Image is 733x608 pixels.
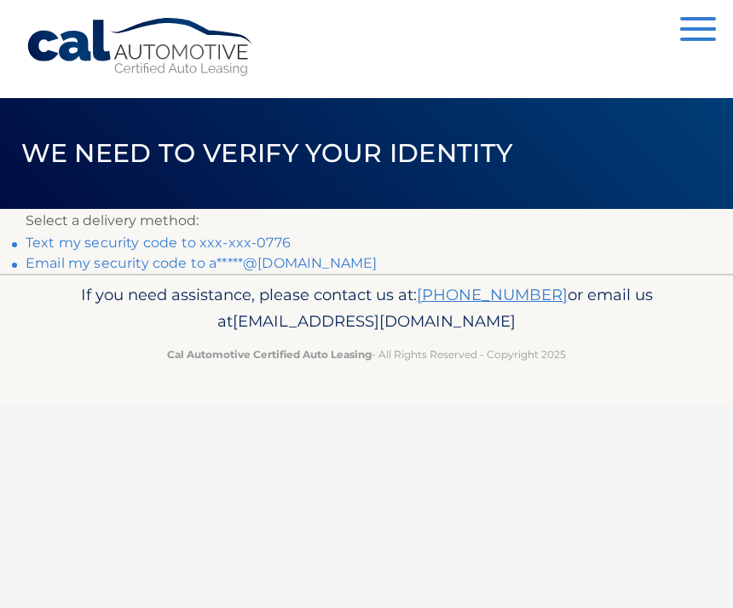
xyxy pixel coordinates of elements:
a: Cal Automotive [26,17,256,78]
p: If you need assistance, please contact us at: or email us at [26,281,707,336]
button: Menu [680,17,716,45]
p: - All Rights Reserved - Copyright 2025 [26,345,707,363]
strong: Cal Automotive Certified Auto Leasing [167,348,372,361]
a: Text my security code to xxx-xxx-0776 [26,235,291,251]
p: Select a delivery method: [26,209,707,233]
span: [EMAIL_ADDRESS][DOMAIN_NAME] [233,311,516,331]
a: Email my security code to a*****@[DOMAIN_NAME] [26,255,377,271]
span: We need to verify your identity [21,137,513,169]
a: [PHONE_NUMBER] [417,285,568,304]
